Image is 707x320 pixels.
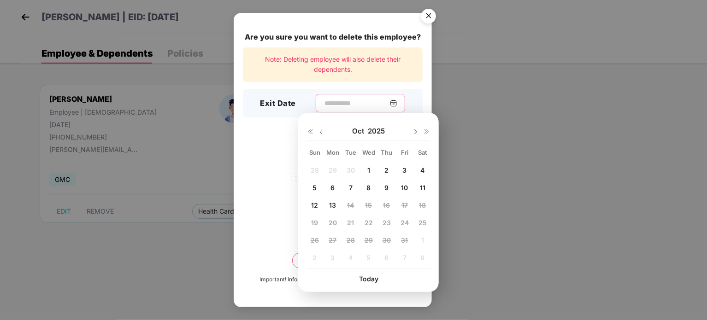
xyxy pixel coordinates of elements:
[420,184,425,192] span: 11
[402,166,407,174] span: 3
[281,143,384,215] img: svg+xml;base64,PHN2ZyB4bWxucz0iaHR0cDovL3d3dy53My5vcmcvMjAwMC9zdmciIHdpZHRoPSIyMjQiIGhlaWdodD0iMT...
[243,47,423,82] div: Note: Deleting employee will also delete their dependents.
[329,201,336,209] span: 13
[306,128,314,135] img: svg+xml;base64,PHN2ZyB4bWxucz0iaHR0cDovL3d3dy53My5vcmcvMjAwMC9zdmciIHdpZHRoPSIxNiIgaGVpZ2h0PSIxNi...
[292,253,373,268] button: Delete permanently
[423,128,430,135] img: svg+xml;base64,PHN2ZyB4bWxucz0iaHR0cDovL3d3dy53My5vcmcvMjAwMC9zdmciIHdpZHRoPSIxNiIgaGVpZ2h0PSIxNi...
[384,184,389,192] span: 9
[416,5,442,30] img: svg+xml;base64,PHN2ZyB4bWxucz0iaHR0cDovL3d3dy53My5vcmcvMjAwMC9zdmciIHdpZHRoPSI1NiIgaGVpZ2h0PSI1Ni...
[360,148,377,157] div: Wed
[349,184,353,192] span: 7
[416,4,441,29] button: Close
[368,127,385,136] span: 2025
[259,275,406,284] div: Important! Information once deleted, can’t be recovered.
[311,201,318,209] span: 12
[243,31,423,43] div: Are you sure you want to delete this employee?
[260,98,296,110] h3: Exit Date
[384,166,389,174] span: 2
[396,148,412,157] div: Fri
[367,166,370,174] span: 1
[412,128,419,135] img: svg+xml;base64,PHN2ZyBpZD0iRHJvcGRvd24tMzJ4MzIiIHhtbG5zPSJodHRwOi8vd3d3LnczLm9yZy8yMDAwL3N2ZyIgd2...
[359,275,378,283] span: Today
[352,127,368,136] span: Oct
[414,148,430,157] div: Sat
[390,99,397,107] img: svg+xml;base64,PHN2ZyBpZD0iQ2FsZW5kYXItMzJ4MzIiIHhtbG5zPSJodHRwOi8vd3d3LnczLm9yZy8yMDAwL3N2ZyIgd2...
[318,128,325,135] img: svg+xml;base64,PHN2ZyBpZD0iRHJvcGRvd24tMzJ4MzIiIHhtbG5zPSJodHRwOi8vd3d3LnczLm9yZy8yMDAwL3N2ZyIgd2...
[330,184,335,192] span: 6
[312,184,317,192] span: 5
[420,166,424,174] span: 4
[306,148,323,157] div: Sun
[366,184,371,192] span: 8
[378,148,395,157] div: Thu
[401,184,408,192] span: 10
[324,148,341,157] div: Mon
[342,148,359,157] div: Tue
